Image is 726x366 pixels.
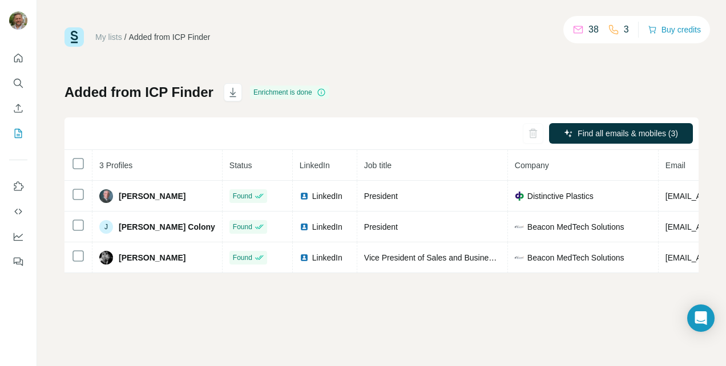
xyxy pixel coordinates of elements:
span: 3 Profiles [99,161,132,170]
span: Distinctive Plastics [527,190,594,202]
button: Find all emails & mobiles (3) [549,123,693,144]
button: Search [9,73,27,93]
span: Find all emails & mobiles (3) [578,128,678,139]
button: Use Surfe on LinkedIn [9,176,27,197]
button: My lists [9,123,27,144]
span: Found [233,253,252,263]
div: Added from ICP Finder [129,31,211,43]
button: Enrich CSV [9,98,27,119]
span: President [364,192,398,201]
button: Dashboard [9,226,27,247]
span: LinkedIn [300,161,330,170]
img: Avatar [99,189,113,203]
span: President [364,222,398,231]
img: company-logo [515,222,524,231]
button: Feedback [9,251,27,272]
p: 38 [588,23,599,36]
button: Quick start [9,48,27,68]
a: My lists [95,32,122,42]
span: Beacon MedTech Solutions [527,221,624,233]
img: Surfe Logo [64,27,84,47]
span: Found [233,222,252,232]
li: / [124,31,127,43]
img: LinkedIn logo [300,253,309,262]
div: J [99,220,113,234]
span: [PERSON_NAME] [119,252,185,263]
button: Use Surfe API [9,201,27,222]
span: Vice President of Sales and Business Development [364,253,546,262]
h1: Added from ICP Finder [64,83,213,101]
img: company-logo [515,192,524,201]
span: Email [665,161,685,170]
p: 3 [624,23,629,36]
span: LinkedIn [312,190,342,202]
img: Avatar [9,11,27,30]
span: Beacon MedTech Solutions [527,252,624,263]
button: Buy credits [648,22,701,38]
img: company-logo [515,253,524,262]
span: [PERSON_NAME] Colony [119,221,215,233]
span: LinkedIn [312,252,342,263]
div: Enrichment is done [250,86,329,99]
span: Job title [364,161,392,170]
span: LinkedIn [312,221,342,233]
span: Found [233,191,252,201]
span: Company [515,161,549,170]
img: Avatar [99,251,113,265]
img: LinkedIn logo [300,222,309,231]
span: [PERSON_NAME] [119,190,185,202]
div: Open Intercom Messenger [687,304,715,332]
img: LinkedIn logo [300,192,309,201]
span: Status [229,161,252,170]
